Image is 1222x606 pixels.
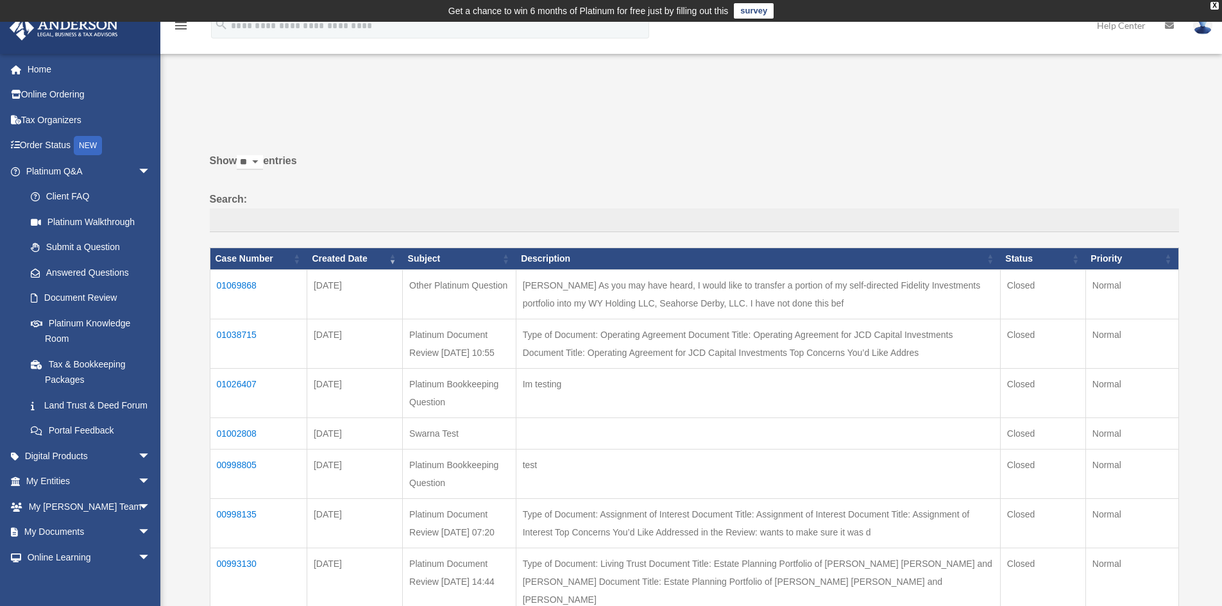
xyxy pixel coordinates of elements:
th: Status: activate to sort column ascending [1000,248,1085,270]
td: [PERSON_NAME] As you may have heard, I would like to transfer a portion of my self-directed Fidel... [516,269,1000,319]
td: [DATE] [307,368,402,417]
img: Anderson Advisors Platinum Portal [6,15,122,40]
a: My Entitiesarrow_drop_down [9,469,170,494]
td: Closed [1000,269,1085,319]
td: Platinum Document Review [DATE] 07:20 [403,498,516,548]
td: Platinum Document Review [DATE] 10:55 [403,319,516,368]
span: arrow_drop_down [138,443,164,469]
td: [DATE] [307,417,402,449]
td: Swarna Test [403,417,516,449]
td: Platinum Bookkeeping Question [403,368,516,417]
td: [DATE] [307,498,402,548]
a: Document Review [18,285,164,311]
div: Get a chance to win 6 months of Platinum for free just by filling out this [448,3,729,19]
a: Home [9,56,170,82]
a: Online Ordering [9,82,170,108]
td: Other Platinum Question [403,269,516,319]
td: Im testing [516,368,1000,417]
td: Closed [1000,449,1085,498]
th: Priority: activate to sort column ascending [1085,248,1178,270]
th: Description: activate to sort column ascending [516,248,1000,270]
span: arrow_drop_down [138,469,164,495]
label: Show entries [210,152,1179,183]
a: Land Trust & Deed Forum [18,392,164,418]
span: arrow_drop_down [138,519,164,546]
td: 01002808 [210,417,307,449]
a: Order StatusNEW [9,133,170,159]
td: Platinum Bookkeeping Question [403,449,516,498]
select: Showentries [237,155,263,170]
label: Search: [210,190,1179,233]
a: Platinum Q&Aarrow_drop_down [9,158,164,184]
td: [DATE] [307,449,402,498]
a: Submit a Question [18,235,164,260]
a: Answered Questions [18,260,157,285]
td: Closed [1000,368,1085,417]
a: Tax Organizers [9,107,170,133]
td: Normal [1085,368,1178,417]
td: Normal [1085,498,1178,548]
div: close [1210,2,1219,10]
a: Platinum Walkthrough [18,209,164,235]
td: Closed [1000,319,1085,368]
td: Normal [1085,319,1178,368]
td: 00998135 [210,498,307,548]
span: arrow_drop_down [138,494,164,520]
a: survey [734,3,774,19]
a: menu [173,22,189,33]
td: Type of Document: Operating Agreement Document Title: Operating Agreement for JCD Capital Investm... [516,319,1000,368]
td: Normal [1085,269,1178,319]
td: [DATE] [307,319,402,368]
td: Closed [1000,498,1085,548]
a: My Documentsarrow_drop_down [9,519,170,545]
span: arrow_drop_down [138,158,164,185]
a: Tax & Bookkeeping Packages [18,351,164,392]
span: arrow_drop_down [138,544,164,571]
th: Case Number: activate to sort column ascending [210,248,307,270]
a: Portal Feedback [18,418,164,444]
th: Subject: activate to sort column ascending [403,248,516,270]
a: Platinum Knowledge Room [18,310,164,351]
a: Client FAQ [18,184,164,210]
td: Normal [1085,417,1178,449]
td: test [516,449,1000,498]
td: 01026407 [210,368,307,417]
div: NEW [74,136,102,155]
a: My [PERSON_NAME] Teamarrow_drop_down [9,494,170,519]
td: 01038715 [210,319,307,368]
i: search [214,17,228,31]
a: Online Learningarrow_drop_down [9,544,170,570]
a: Digital Productsarrow_drop_down [9,443,170,469]
td: Closed [1000,417,1085,449]
td: [DATE] [307,269,402,319]
td: Type of Document: Assignment of Interest Document Title: Assignment of Interest Document Title: A... [516,498,1000,548]
td: Normal [1085,449,1178,498]
td: 01069868 [210,269,307,319]
td: 00998805 [210,449,307,498]
input: Search: [210,208,1179,233]
i: menu [173,18,189,33]
img: User Pic [1193,16,1212,35]
th: Created Date: activate to sort column ascending [307,248,402,270]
